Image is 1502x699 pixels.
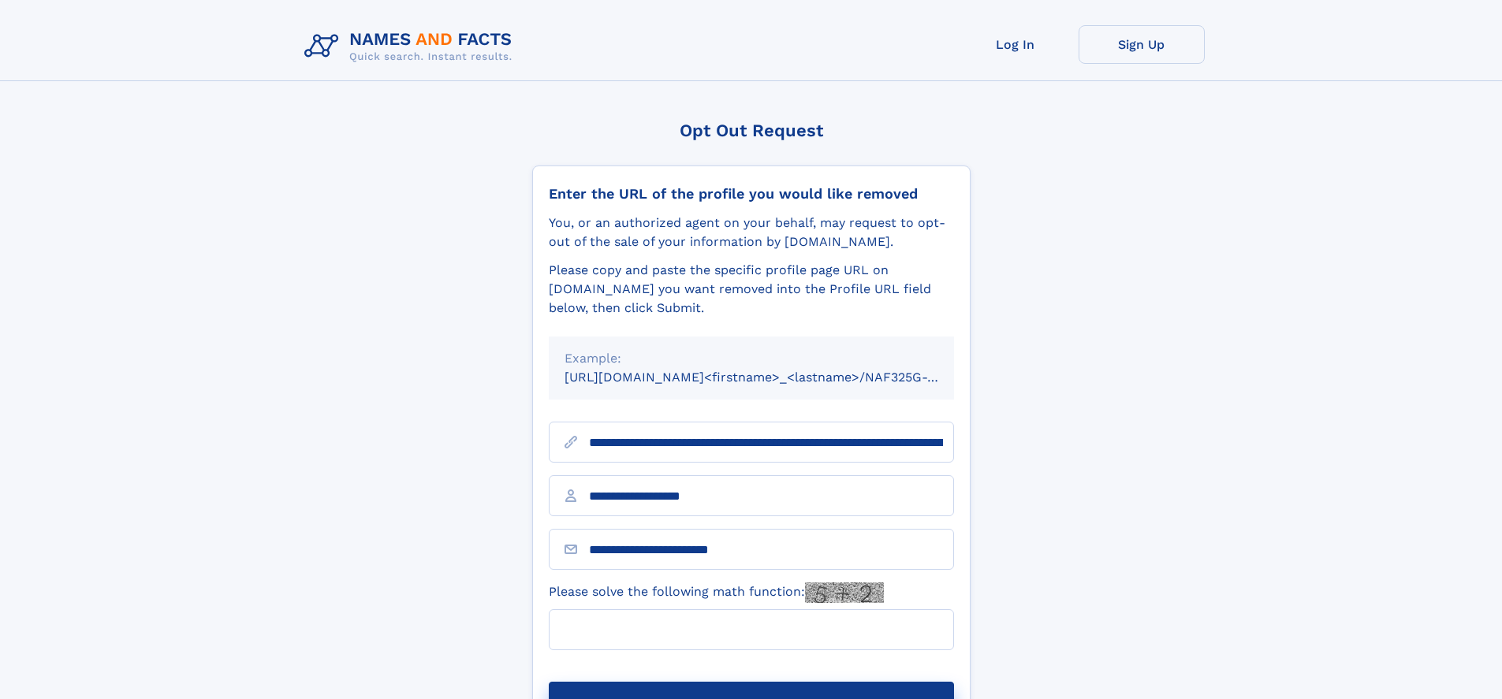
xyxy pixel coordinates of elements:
img: Logo Names and Facts [298,25,525,68]
a: Log In [952,25,1079,64]
small: [URL][DOMAIN_NAME]<firstname>_<lastname>/NAF325G-xxxxxxxx [565,370,984,385]
div: Enter the URL of the profile you would like removed [549,185,954,203]
div: You, or an authorized agent on your behalf, may request to opt-out of the sale of your informatio... [549,214,954,251]
div: Example: [565,349,938,368]
label: Please solve the following math function: [549,582,884,603]
a: Sign Up [1079,25,1205,64]
div: Please copy and paste the specific profile page URL on [DOMAIN_NAME] you want removed into the Pr... [549,261,954,318]
div: Opt Out Request [532,121,971,140]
